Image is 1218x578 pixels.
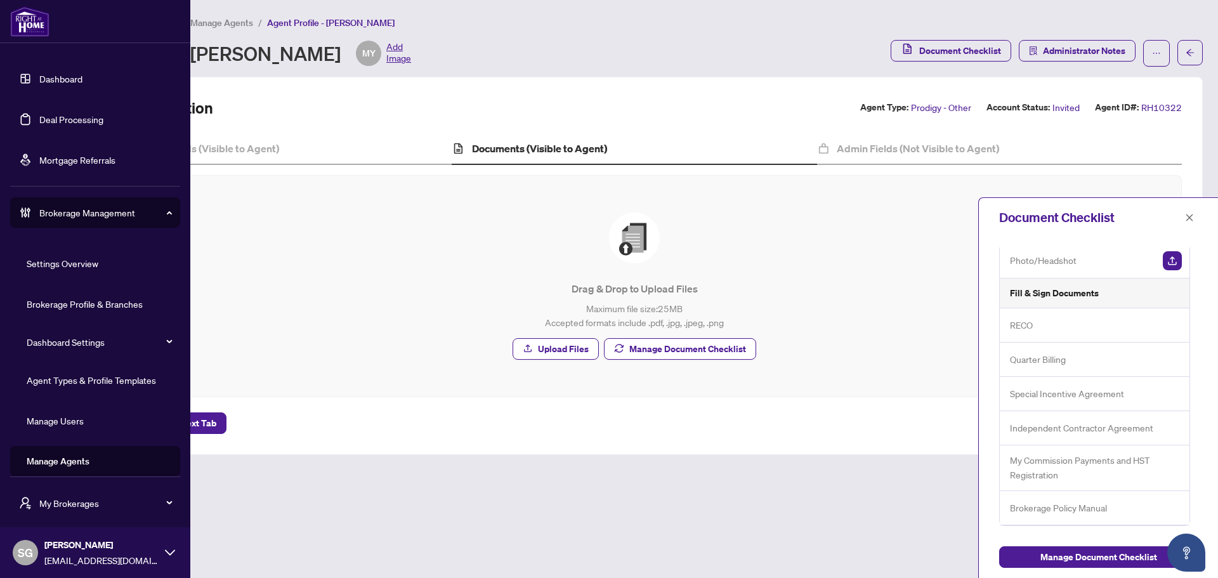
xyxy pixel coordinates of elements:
li: / [258,15,262,30]
span: Invited [1052,100,1080,115]
img: logo [10,6,49,37]
h5: Fill & Sign Documents [1010,286,1099,300]
span: SG [18,544,33,562]
a: Mortgage Referrals [39,154,115,166]
img: Upload Document [1163,251,1182,270]
span: Administrator Notes [1043,41,1125,61]
h4: Admin Fields (Not Visible to Agent) [837,141,999,156]
span: Special Incentive Agreement [1010,386,1124,401]
a: Dashboard Settings [27,336,105,348]
p: Maximum file size: 25 MB Accepted formats include .pdf, .jpg, .jpeg, .png [113,301,1156,329]
button: Next Tab [170,412,226,434]
button: Upload Files [513,338,599,360]
span: My Brokerages [39,496,171,510]
span: Photo/Headshot [1010,253,1077,268]
div: Document Checklist [999,208,1181,227]
span: [EMAIL_ADDRESS][DOMAIN_NAME] [44,553,159,567]
button: Document Checklist [891,40,1011,62]
label: Agent Type: [860,100,908,115]
span: Prodigy - Other [911,100,971,115]
span: user-switch [19,497,32,509]
button: Manage Document Checklist [999,546,1198,568]
span: Manage Document Checklist [1040,547,1157,567]
span: RECO [1010,318,1033,332]
button: Administrator Notes [1019,40,1136,62]
a: Settings Overview [27,258,98,269]
span: Next Tab [180,413,216,433]
span: RH10322 [1141,100,1182,115]
span: MY [362,46,376,60]
span: Upload Files [538,339,589,359]
span: ellipsis [1152,49,1161,58]
a: Agent Types & Profile Templates [27,374,156,386]
span: Brokerage Policy Manual [1010,501,1107,515]
button: Manage Document Checklist [604,338,756,360]
a: Manage Users [27,415,84,426]
div: Agent Profile - [PERSON_NAME] [66,41,411,66]
span: Manage Agents [190,17,253,29]
span: solution [1029,46,1038,55]
span: Independent Contractor Agreement [1010,421,1153,435]
span: Document Checklist [919,41,1001,61]
span: Quarter Billing [1010,352,1066,367]
span: [PERSON_NAME] [44,538,159,552]
span: File UploadDrag & Drop to Upload FilesMaximum file size:25MBAccepted formats include .pdf, .jpg, ... [103,191,1166,381]
span: close [1185,213,1194,222]
a: Dashboard [39,73,82,84]
h4: Documents (Visible to Agent) [472,141,607,156]
span: My Commission Payments and HST Registration [1010,453,1182,483]
p: Drag & Drop to Upload Files [113,281,1156,296]
a: Deal Processing [39,114,103,125]
label: Account Status: [986,100,1050,115]
span: Agent Profile - [PERSON_NAME] [267,17,395,29]
a: Brokerage Profile & Branches [27,298,143,310]
img: File Upload [609,213,660,263]
span: arrow-left [1186,48,1195,57]
span: Add Image [386,41,411,66]
h4: Agent Profile Fields (Visible to Agent) [106,141,279,156]
a: Manage Agents [27,456,89,467]
button: Open asap [1167,534,1205,572]
span: Brokerage Management [39,206,171,220]
span: Manage Document Checklist [629,339,746,359]
label: Agent ID#: [1095,100,1139,115]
